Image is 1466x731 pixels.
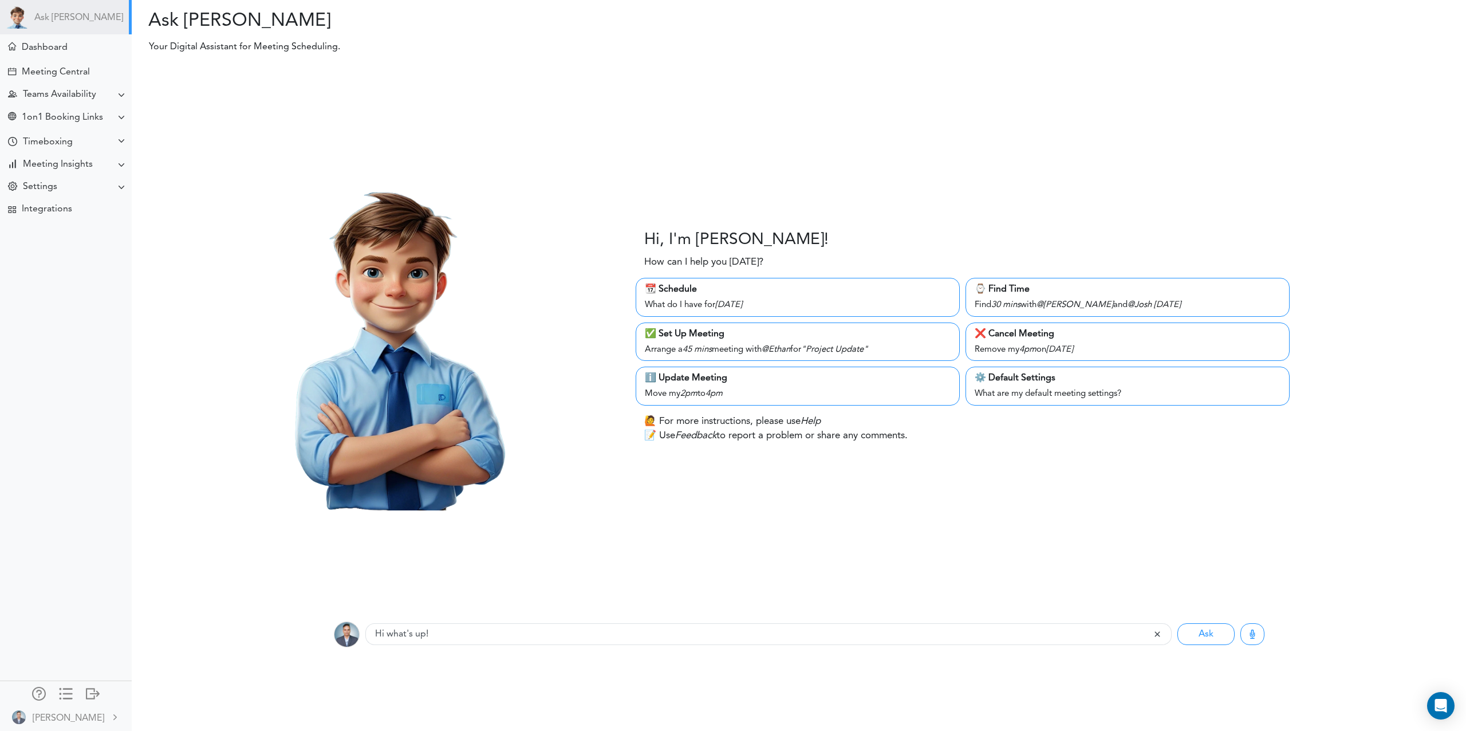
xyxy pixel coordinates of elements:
i: [DATE] [1046,345,1073,354]
a: Ask [PERSON_NAME] [34,13,123,23]
div: Arrange a meeting with for [645,341,951,357]
div: Teams Availability [23,89,96,100]
div: What are my default meeting settings? [975,385,1280,401]
div: Create Meeting [8,68,16,76]
div: Integrations [22,204,72,215]
div: What do I have for [645,296,951,312]
div: Open Intercom Messenger [1427,692,1455,720]
div: [PERSON_NAME] [33,712,104,725]
div: Show only icons [59,687,73,698]
img: Theo.png [218,164,565,510]
a: Change side menu [59,687,73,703]
div: Timeboxing [23,137,73,148]
i: @[PERSON_NAME] [1037,301,1113,309]
i: 2pm [680,390,697,398]
i: Help [801,416,821,426]
div: Log out [86,687,100,698]
div: ❌ Cancel Meeting [975,327,1280,341]
img: BWv8PPf8N0ctf3JvtTlAAAAAASUVORK5CYII= [12,710,26,724]
div: Dashboard [22,42,68,53]
div: ℹ️ Update Meeting [645,371,951,385]
i: 4pm [706,390,723,398]
button: Ask [1177,623,1235,645]
i: "Project Update" [801,345,868,354]
div: Meeting Dashboard [8,42,16,50]
div: Share Meeting Link [8,112,16,123]
i: @Josh [1128,301,1152,309]
div: ⌚️ Find Time [975,282,1280,296]
i: Feedback [675,431,716,441]
p: 🙋 For more instructions, please use [644,414,821,429]
a: Manage Members and Externals [32,687,46,703]
i: [DATE] [715,301,742,309]
div: 📆 Schedule [645,282,951,296]
div: Move my to [645,385,951,401]
div: Time Your Goals [8,137,17,148]
img: BWv8PPf8N0ctf3JvtTlAAAAAASUVORK5CYII= [334,622,360,647]
i: 4pm [1019,345,1037,354]
h3: Hi, I'm [PERSON_NAME]! [644,231,829,250]
a: [PERSON_NAME] [1,704,131,730]
div: ✅ Set Up Meeting [645,327,951,341]
p: 📝 Use to report a problem or share any comments. [644,429,908,443]
div: Find with and [975,296,1280,312]
div: ⚙️ Default Settings [975,371,1280,385]
div: Manage Members and Externals [32,687,46,698]
i: [DATE] [1154,301,1181,309]
i: 30 mins [991,301,1020,309]
i: 45 mins [683,345,712,354]
img: Powered by TEAMCAL AI [6,6,29,29]
p: Your Digital Assistant for Meeting Scheduling. [141,40,1075,54]
div: Settings [23,182,57,192]
div: Meeting Insights [23,159,93,170]
div: 1on1 Booking Links [22,112,103,123]
h2: Ask [PERSON_NAME] [140,10,790,32]
p: How can I help you [DATE]? [644,255,763,270]
div: Remove my on [975,341,1280,357]
div: Meeting Central [22,67,90,78]
i: @Ethan [762,345,790,354]
div: TEAMCAL AI Workflow Apps [8,206,16,214]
